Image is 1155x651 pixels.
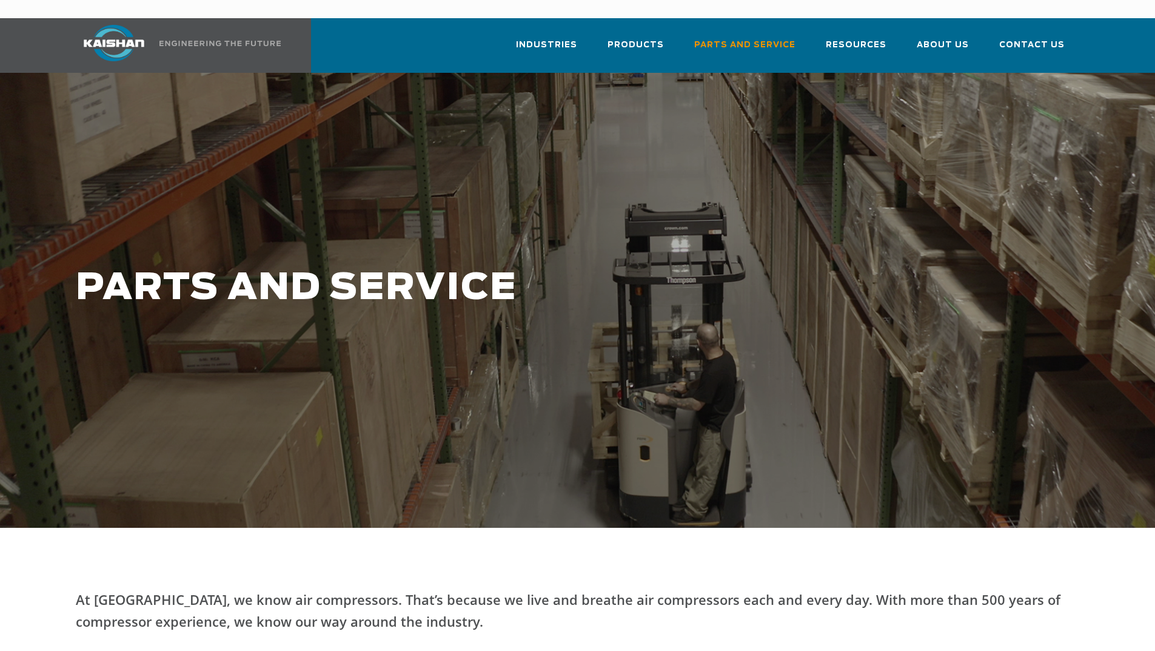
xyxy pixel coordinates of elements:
a: Kaishan USA [69,18,283,73]
span: Parts and Service [694,38,795,52]
span: Contact Us [999,38,1065,52]
a: Products [608,29,664,70]
img: kaishan logo [69,25,159,61]
span: About Us [917,38,969,52]
a: Parts and Service [694,29,795,70]
span: Industries [516,38,577,52]
h1: PARTS AND SERVICE [76,268,910,309]
a: Industries [516,29,577,70]
img: Engineering the future [159,41,281,46]
a: About Us [917,29,969,70]
a: Resources [826,29,886,70]
a: Contact Us [999,29,1065,70]
p: At [GEOGRAPHIC_DATA], we know air compressors. That’s because we live and breathe air compressors... [76,589,1080,632]
span: Products [608,38,664,52]
span: Resources [826,38,886,52]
